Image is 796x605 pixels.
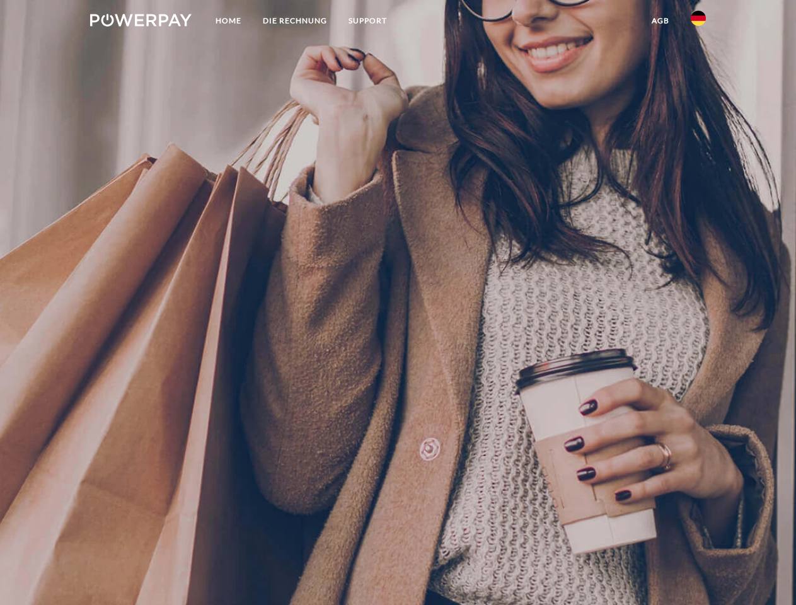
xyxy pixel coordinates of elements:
[205,9,252,32] a: Home
[641,9,680,32] a: agb
[252,9,338,32] a: DIE RECHNUNG
[338,9,398,32] a: SUPPORT
[90,14,192,26] img: logo-powerpay-white.svg
[691,11,706,26] img: de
